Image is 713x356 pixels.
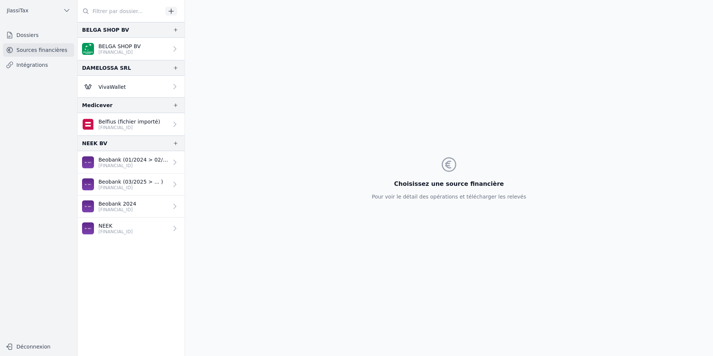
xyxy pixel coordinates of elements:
[82,118,94,130] img: belfius.png
[98,229,133,235] p: [FINANCIAL_ID]
[98,125,160,131] p: [FINANCIAL_ID]
[78,38,185,60] a: BELGA SHOP BV [FINANCIAL_ID]
[82,222,94,234] img: BEOBANK_CTBKBEBX.png
[82,156,94,168] img: BEOBANK_CTBKBEBX.png
[372,179,526,188] h3: Choisissez une source financière
[82,81,94,93] img: Viva-Wallet.webp
[98,200,136,207] p: Beobank 2024
[7,7,28,14] span: JlassiTax
[3,4,74,16] button: JlassiTax
[98,163,168,169] p: [FINANCIAL_ID]
[82,139,107,148] div: NEEK BV
[78,218,185,240] a: NEEK [FINANCIAL_ID]
[78,113,185,135] a: Belfius (fichier importé) [FINANCIAL_ID]
[82,101,113,110] div: Medicever
[98,185,163,191] p: [FINANCIAL_ID]
[82,200,94,212] img: BEOBANK_CTBKBEBX.png
[98,43,141,50] p: BELGA SHOP BV
[98,222,133,229] p: NEEK
[82,25,129,34] div: BELGA SHOP BV
[3,58,74,72] a: Intégrations
[98,118,160,125] p: Belfius (fichier importé)
[82,63,131,72] div: DAMELOSSA SRL
[98,156,168,163] p: Beobank (01/2024 > 02/2025)
[82,178,94,190] img: BEOBANK_CTBKBEBX.png
[372,193,526,200] p: Pour voir le détail des opérations et télécharger les relevés
[78,4,163,18] input: Filtrer par dossier...
[3,341,74,353] button: Déconnexion
[78,151,185,174] a: Beobank (01/2024 > 02/2025) [FINANCIAL_ID]
[98,207,136,213] p: [FINANCIAL_ID]
[98,49,141,55] p: [FINANCIAL_ID]
[98,178,163,185] p: Beobank (03/2025 > ... )
[3,43,74,57] a: Sources financières
[78,76,185,97] a: VivaWallet
[78,196,185,218] a: Beobank 2024 [FINANCIAL_ID]
[78,174,185,196] a: Beobank (03/2025 > ... ) [FINANCIAL_ID]
[82,43,94,55] img: BNP_BE_BUSINESS_GEBABEBB.png
[3,28,74,42] a: Dossiers
[98,83,126,91] p: VivaWallet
